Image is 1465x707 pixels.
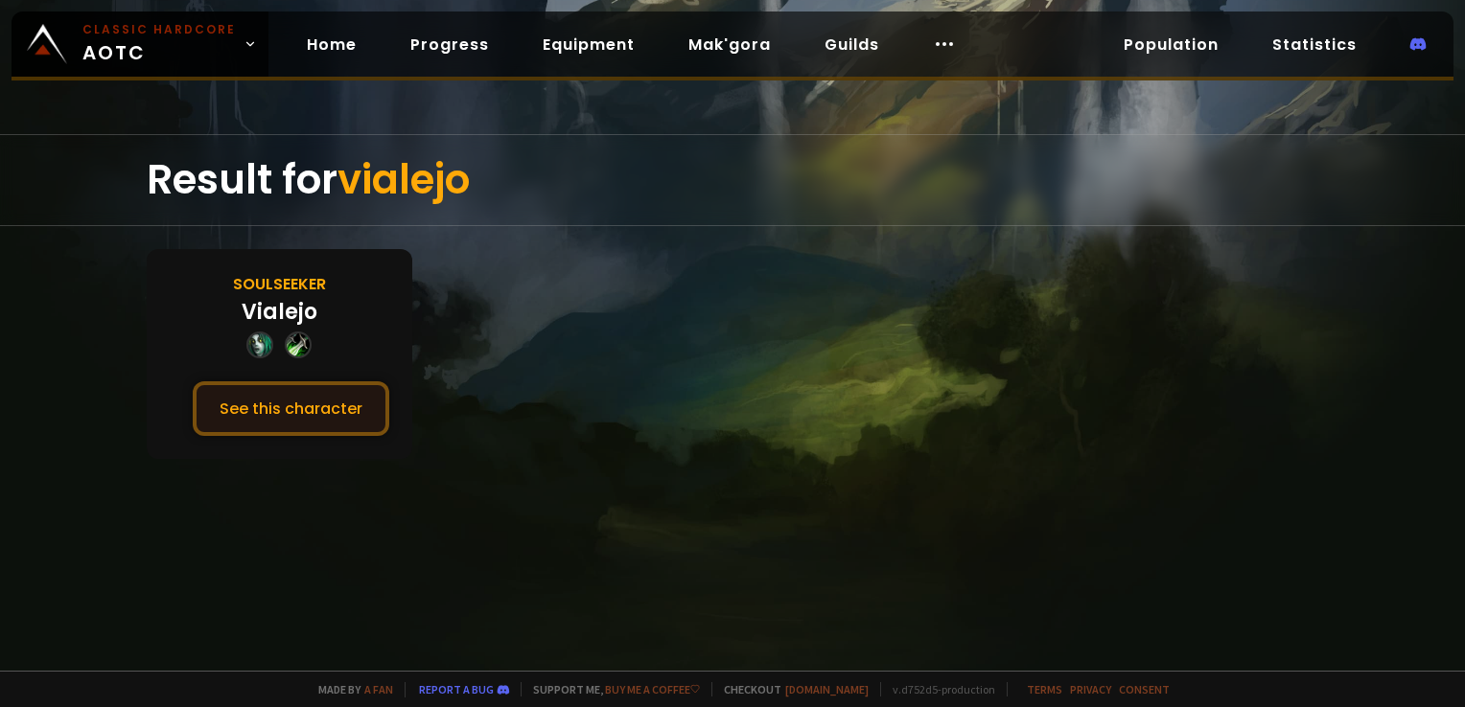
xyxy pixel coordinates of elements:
[880,682,995,696] span: v. d752d5 - production
[242,296,317,328] div: Vialejo
[337,151,470,208] span: vialejo
[1027,682,1062,696] a: Terms
[82,21,236,38] small: Classic Hardcore
[147,135,1318,225] div: Result for
[12,11,268,77] a: Classic HardcoreAOTC
[419,682,494,696] a: Report a bug
[193,381,389,436] button: See this character
[395,25,504,64] a: Progress
[1257,25,1372,64] a: Statistics
[809,25,895,64] a: Guilds
[605,682,700,696] a: Buy me a coffee
[307,682,393,696] span: Made by
[82,21,236,67] span: AOTC
[1108,25,1234,64] a: Population
[364,682,393,696] a: a fan
[785,682,869,696] a: [DOMAIN_NAME]
[521,682,700,696] span: Support me,
[1119,682,1170,696] a: Consent
[233,272,326,296] div: Soulseeker
[711,682,869,696] span: Checkout
[291,25,372,64] a: Home
[673,25,786,64] a: Mak'gora
[1070,682,1111,696] a: Privacy
[527,25,650,64] a: Equipment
